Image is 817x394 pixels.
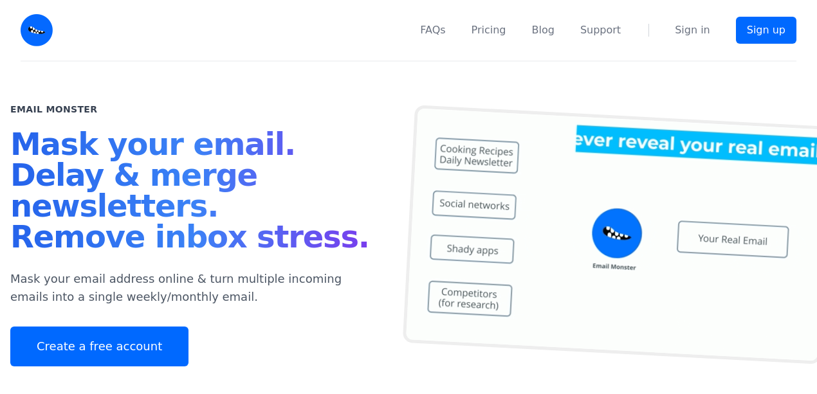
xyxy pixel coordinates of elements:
[472,22,506,38] a: Pricing
[10,270,378,306] p: Mask your email address online & turn multiple incoming emails into a single weekly/monthly email.
[420,22,445,38] a: FAQs
[10,327,188,366] a: Create a free account
[532,22,555,38] a: Blog
[10,129,378,257] h1: Mask your email. Delay & merge newsletters. Remove inbox stress.
[580,22,621,38] a: Support
[736,17,796,44] a: Sign up
[21,14,53,46] img: Email Monster
[675,22,710,38] a: Sign in
[10,103,97,116] h2: Email Monster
